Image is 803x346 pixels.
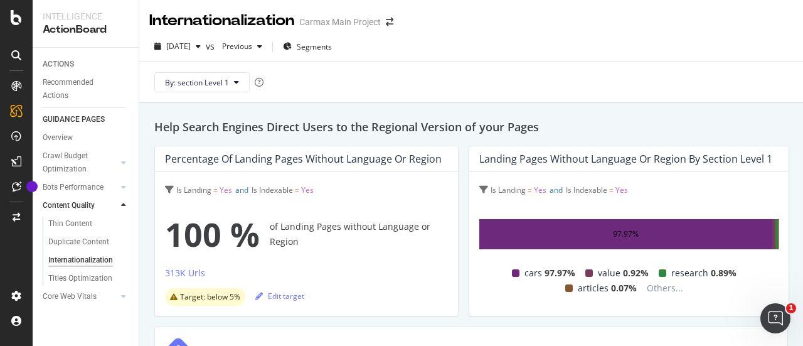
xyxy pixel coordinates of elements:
[491,185,526,195] span: Is Landing
[623,266,649,281] span: 0.92%
[43,199,117,212] a: Content Quality
[43,290,117,303] a: Core Web Vitals
[213,185,218,195] span: =
[149,10,294,31] div: Internationalization
[43,149,109,176] div: Crawl Budget Optimization
[566,185,607,195] span: Is Indexable
[545,266,575,281] span: 97.97%
[528,185,532,195] span: =
[278,36,337,57] button: Segments
[43,181,117,194] a: Bots Performance
[48,217,130,230] a: Thin Content
[235,185,248,195] span: and
[43,76,130,102] a: Recommended Actions
[165,209,448,259] div: of Landing Pages without Language or Region
[615,185,628,195] span: Yes
[786,303,796,313] span: 1
[43,290,97,303] div: Core Web Vitals
[524,266,542,281] span: cars
[43,199,95,212] div: Content Quality
[48,235,109,249] div: Duplicate Content
[43,58,74,71] div: ACTIONS
[149,36,206,57] button: [DATE]
[598,266,620,281] span: value
[48,272,130,285] a: Titles Optimization
[534,185,546,195] span: Yes
[671,266,708,281] span: research
[176,185,211,195] span: Is Landing
[642,281,688,296] span: Others...
[43,58,130,71] a: ACTIONS
[165,77,229,88] span: By: section Level 1
[578,281,609,296] span: articles
[43,131,130,144] a: Overview
[220,185,232,195] span: Yes
[165,288,245,306] div: warning label
[206,40,217,53] span: vs
[48,235,130,249] a: Duplicate Content
[48,272,112,285] div: Titles Optimization
[43,181,104,194] div: Bots Performance
[255,291,304,301] div: Edit target
[299,16,381,28] div: Carmax Main Project
[48,217,92,230] div: Thin Content
[252,185,293,195] span: Is Indexable
[43,23,129,37] div: ActionBoard
[43,131,73,144] div: Overview
[43,113,130,126] a: GUIDANCE PAGES
[43,149,117,176] a: Crawl Budget Optimization
[166,41,191,51] span: 2025 Sep. 7th
[165,267,205,279] div: 313K Urls
[48,254,130,267] a: Internationalization
[43,76,118,102] div: Recommended Actions
[255,286,304,306] button: Edit target
[154,72,250,92] button: By: section Level 1
[301,185,314,195] span: Yes
[48,254,113,267] div: Internationalization
[613,227,639,242] div: 97.97%
[165,209,260,259] span: 100 %
[180,293,240,301] span: Target: below 5%
[711,266,737,281] span: 0.89%
[217,36,267,57] button: Previous
[479,153,772,165] div: Landing Pages without Language or Region by section Level 1
[217,41,252,51] span: Previous
[609,185,614,195] span: =
[386,18,393,26] div: arrow-right-arrow-left
[43,10,129,23] div: Intelligence
[154,118,788,136] h2: Help Search Engines Direct Users to the Regional Version of your Pages
[297,41,332,52] span: Segments
[295,185,299,195] span: =
[760,303,790,333] iframe: Intercom live chat
[550,185,563,195] span: and
[165,266,205,286] button: 313K Urls
[43,113,105,126] div: GUIDANCE PAGES
[611,281,637,296] span: 0.07%
[165,153,442,165] div: Percentage of Landing Pages without Language or Region
[26,181,38,192] div: Tooltip anchor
